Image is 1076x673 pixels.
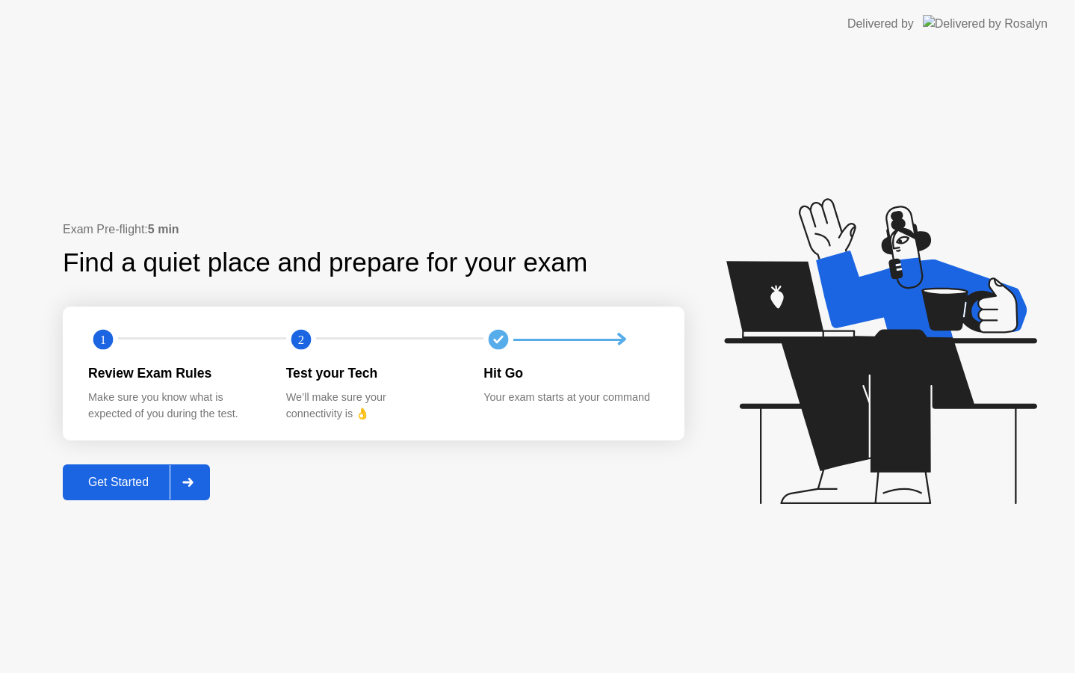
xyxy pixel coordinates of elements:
[88,390,262,422] div: Make sure you know what is expected of you during the test.
[67,476,170,489] div: Get Started
[148,223,179,236] b: 5 min
[483,390,658,406] div: Your exam starts at your command
[63,464,210,500] button: Get Started
[286,390,460,422] div: We’ll make sure your connectivity is 👌
[286,363,460,383] div: Test your Tech
[483,363,658,383] div: Hit Go
[100,333,106,347] text: 1
[63,243,590,283] div: Find a quiet place and prepare for your exam
[88,363,262,383] div: Review Exam Rules
[298,333,304,347] text: 2
[847,15,914,33] div: Delivered by
[63,221,684,239] div: Exam Pre-flight:
[923,15,1048,32] img: Delivered by Rosalyn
